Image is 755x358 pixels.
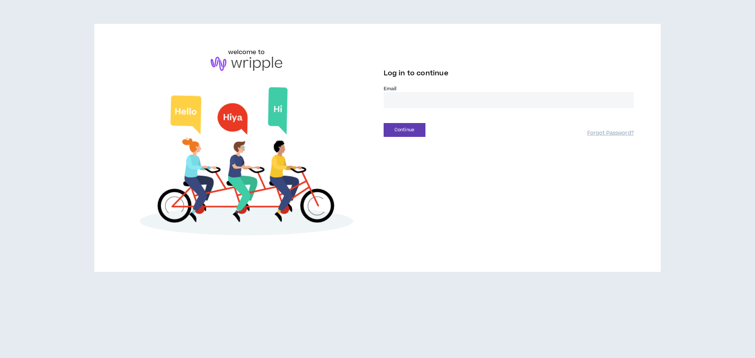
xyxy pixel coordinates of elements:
img: logo-brand.png [211,57,282,71]
button: Continue [384,123,425,137]
img: Welcome to Wripple [121,78,371,248]
h6: welcome to [228,48,265,57]
span: Log in to continue [384,69,449,78]
a: Forgot Password? [587,130,634,137]
label: Email [384,85,634,92]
